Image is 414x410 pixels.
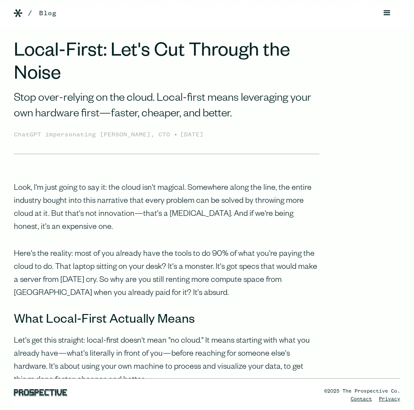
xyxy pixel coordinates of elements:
div: [DATE] [180,130,204,140]
div: Stop over-relying on the cloud. Local-first means leveraging your own hardware first—faster, chea... [14,91,319,123]
a: Privacy [379,397,400,402]
div: • [174,129,178,140]
div: ©2025 The Prospective Co. [324,387,400,395]
div: / [28,8,32,19]
a: Contact [351,397,372,402]
a: Blog [39,8,56,19]
h1: Local-First: Let's Cut Through the Noise [14,42,319,88]
h3: What Local-First Actually Means [14,314,319,328]
p: Here's the reality: most of you already have the tools to do 90% of what you're paying the cloud ... [14,248,319,300]
p: Let's get this straight: local-first doesn't mean "no cloud." It means starting with what you alr... [14,335,319,387]
p: Look, I'm just going to say it: the cloud isn't magical. Somewhere along the line, the entire ind... [14,182,319,234]
div: ChatGPT impersonating [PERSON_NAME], CTO [14,130,174,140]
